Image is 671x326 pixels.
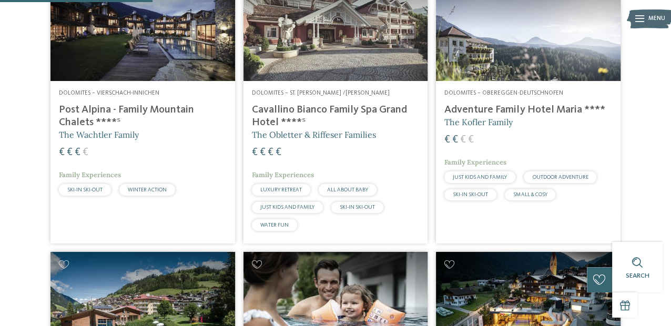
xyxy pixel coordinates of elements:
span: Search [626,272,649,279]
span: € [468,135,474,145]
span: € [59,147,65,158]
span: WINTER ACTION [128,187,167,192]
span: € [268,147,273,158]
span: JUST KIDS AND FAMILY [260,205,314,210]
span: SKI-IN SKI-OUT [67,187,103,192]
span: € [260,147,266,158]
span: The Wachtler Family [59,129,139,140]
span: LUXURY RETREAT [260,187,302,192]
span: € [460,135,466,145]
span: SMALL & COSY [513,192,547,197]
span: SKI-IN SKI-OUT [340,205,375,210]
span: € [75,147,80,158]
span: € [83,147,88,158]
span: Dolomites – Vierschach-Innichen [59,90,159,96]
span: Family Experiences [59,170,121,179]
span: WATER FUN [260,222,289,228]
span: € [276,147,281,158]
h4: Post Alpina - Family Mountain Chalets ****ˢ [59,104,227,129]
span: OUTDOOR ADVENTURE [532,175,588,180]
span: Family Experiences [252,170,314,179]
span: Family Experiences [444,158,506,167]
span: € [452,135,458,145]
span: € [67,147,73,158]
span: ALL ABOUT BABY [327,187,368,192]
h4: Cavallino Bianco Family Spa Grand Hotel ****ˢ [252,104,420,129]
span: The Kofler Family [444,117,513,127]
span: JUST KIDS AND FAMILY [453,175,507,180]
span: Dolomites – Obereggen-Deutschnofen [444,90,563,96]
span: The Obletter & Riffeser Families [252,129,376,140]
span: SKI-IN SKI-OUT [453,192,488,197]
span: € [252,147,258,158]
span: € [444,135,450,145]
span: Dolomites – St. [PERSON_NAME] /[PERSON_NAME] [252,90,390,96]
h4: Adventure Family Hotel Maria **** [444,104,612,116]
